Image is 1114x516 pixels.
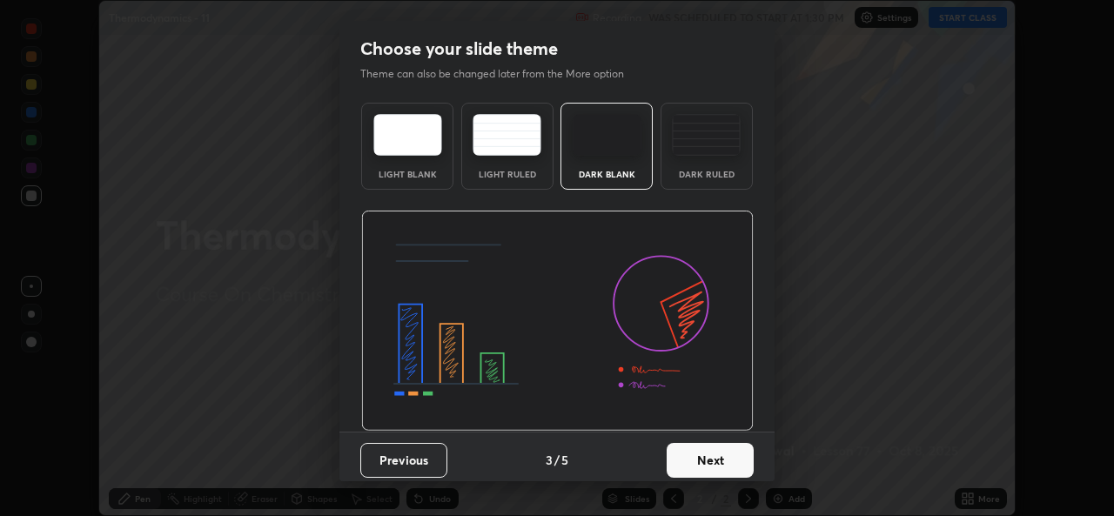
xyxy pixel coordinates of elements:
div: Light Ruled [473,170,542,178]
button: Previous [360,443,447,478]
div: Light Blank [372,170,442,178]
button: Next [667,443,754,478]
h2: Choose your slide theme [360,37,558,60]
div: Dark Ruled [672,170,742,178]
img: darkRuledTheme.de295e13.svg [672,114,741,156]
img: darkThemeBanner.d06ce4a2.svg [361,211,754,432]
h4: / [554,451,560,469]
img: lightRuledTheme.5fabf969.svg [473,114,541,156]
img: lightTheme.e5ed3b09.svg [373,114,442,156]
h4: 3 [546,451,553,469]
div: Dark Blank [572,170,641,178]
h4: 5 [561,451,568,469]
img: darkTheme.f0cc69e5.svg [573,114,641,156]
p: Theme can also be changed later from the More option [360,66,642,82]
